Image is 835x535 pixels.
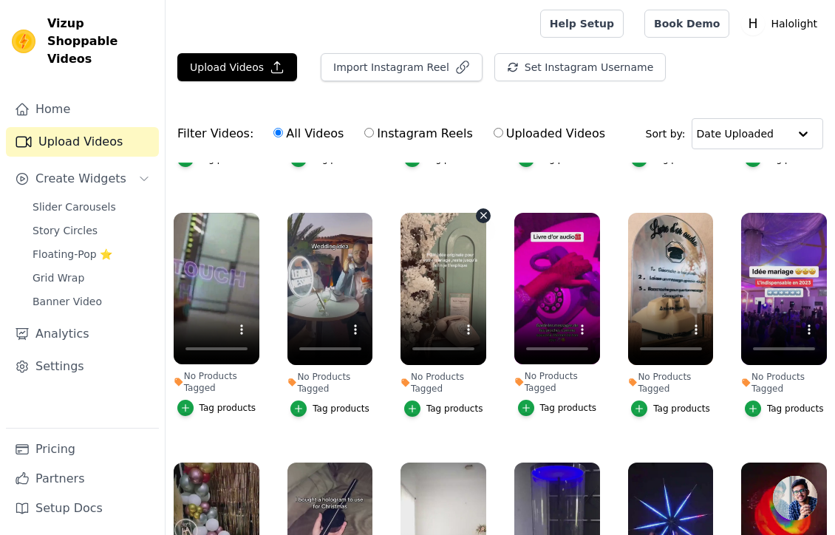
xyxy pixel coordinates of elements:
div: Tag products [200,402,256,414]
button: Create Widgets [6,164,159,194]
p: Halolight [765,10,823,37]
a: Help Setup [540,10,624,38]
label: All Videos [273,124,344,143]
div: Tag products [426,403,483,415]
span: Vizup Shoppable Videos [47,15,153,68]
span: Floating-Pop ⭐ [33,247,112,262]
div: No Products Tagged [287,371,373,395]
span: Slider Carousels [33,200,116,214]
label: Uploaded Videos [493,124,606,143]
span: Story Circles [33,223,98,238]
div: No Products Tagged [401,371,486,395]
button: Tag products [290,401,369,417]
span: Banner Video [33,294,102,309]
div: Filter Videos: [177,117,613,151]
a: Pricing [6,435,159,464]
input: All Videos [273,128,283,137]
a: Slider Carousels [24,197,159,217]
div: Sort by: [646,118,824,149]
a: Home [6,95,159,124]
span: Create Widgets [35,170,126,188]
a: Floating-Pop ⭐ [24,244,159,265]
div: No Products Tagged [174,370,259,394]
button: Tag products [631,401,710,417]
div: Tag products [540,402,597,414]
div: Tag products [767,403,824,415]
button: Tag products [404,401,483,417]
div: No Products Tagged [514,370,600,394]
label: Instagram Reels [364,124,473,143]
a: Setup Docs [6,494,159,523]
text: H [749,16,758,31]
a: Analytics [6,319,159,349]
input: Instagram Reels [364,128,374,137]
button: Tag products [177,400,256,416]
input: Uploaded Videos [494,128,503,137]
a: Settings [6,352,159,381]
button: Upload Videos [177,53,297,81]
button: Import Instagram Reel [321,53,483,81]
a: Book Demo [644,10,729,38]
button: Video Delete [476,208,491,223]
img: Vizup [12,30,35,53]
a: Banner Video [24,291,159,312]
button: Tag products [745,401,824,417]
div: No Products Tagged [741,371,827,395]
a: Partners [6,464,159,494]
span: Grid Wrap [33,270,84,285]
button: Set Instagram Username [494,53,666,81]
a: Story Circles [24,220,159,241]
button: H Halolight [741,10,823,37]
button: Tag products [518,400,597,416]
div: Tag products [313,403,369,415]
a: Grid Wrap [24,267,159,288]
a: Ouvrir le chat [773,476,817,520]
div: Tag products [653,403,710,415]
a: Upload Videos [6,127,159,157]
div: No Products Tagged [628,371,714,395]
